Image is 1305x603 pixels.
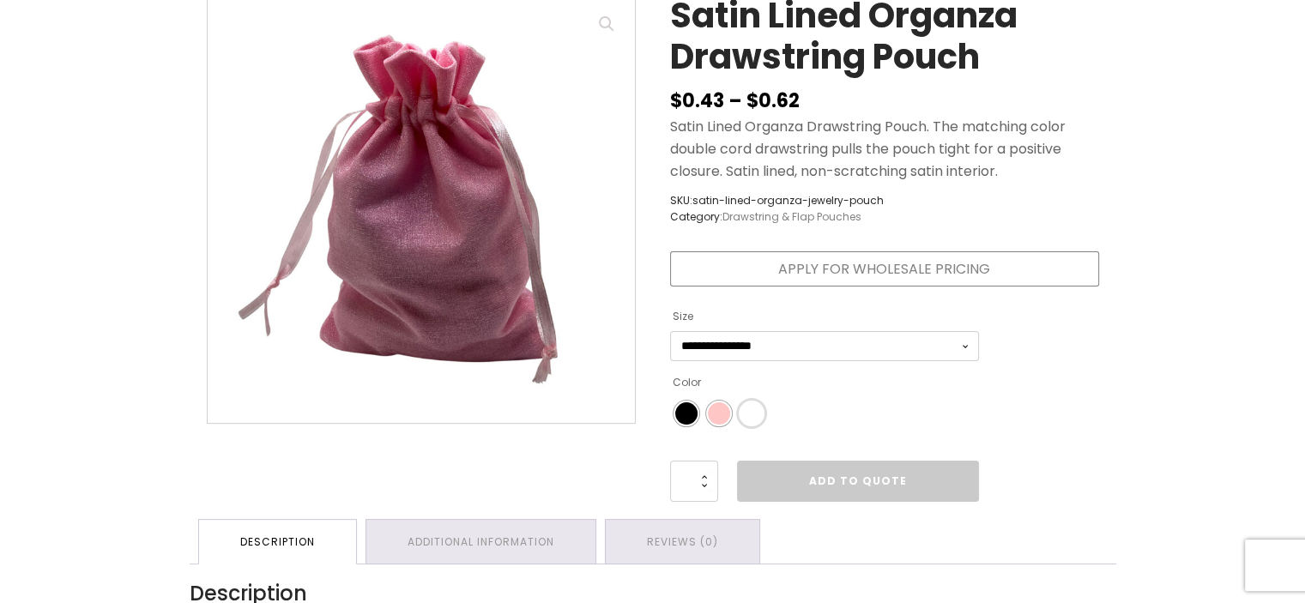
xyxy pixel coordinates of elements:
[591,9,622,39] a: View full-screen image gallery
[746,87,800,114] bdi: 0.62
[722,209,861,224] a: Drawstring & Flap Pouches
[737,461,979,502] a: Add to Quote
[706,401,732,426] li: Pink
[746,87,758,114] span: $
[366,520,595,564] a: Additional information
[739,401,764,426] li: White
[670,192,884,208] span: SKU:
[670,397,979,430] ul: Color
[670,251,1099,287] a: Apply for Wholesale Pricing
[670,461,718,502] input: Product quantity
[673,303,693,330] label: Size
[674,401,699,426] li: Black
[606,520,759,564] a: Reviews (0)
[199,520,356,564] a: Description
[673,369,701,396] label: Color
[670,116,1099,182] p: Satin Lined Organza Drawstring Pouch. The matching color double cord drawstring pulls the pouch t...
[670,87,724,114] bdi: 0.43
[728,87,742,114] span: –
[670,87,682,114] span: $
[670,208,884,225] span: Category:
[692,193,884,208] span: satin-lined-organza-jewelry-pouch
